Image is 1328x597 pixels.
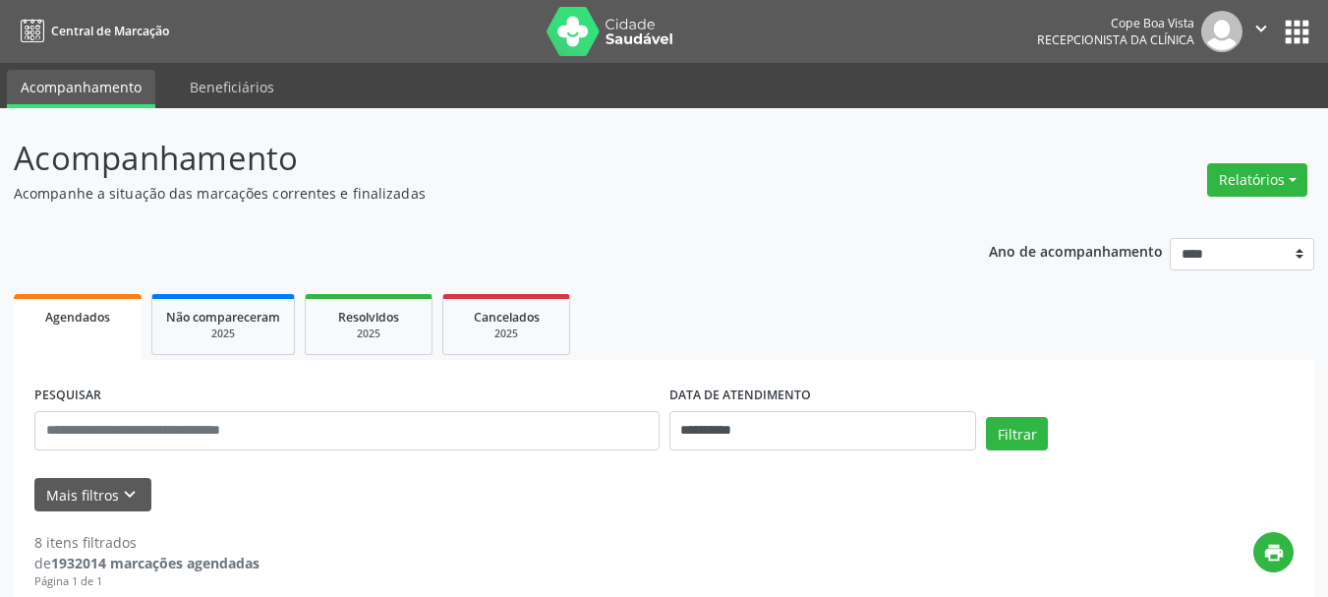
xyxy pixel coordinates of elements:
span: Agendados [45,309,110,326]
span: Recepcionista da clínica [1037,31,1194,48]
button: Filtrar [986,417,1048,450]
div: 2025 [457,327,555,341]
div: Página 1 de 1 [34,573,260,590]
span: Cancelados [474,309,540,326]
p: Acompanhe a situação das marcações correntes e finalizadas [14,183,924,204]
label: PESQUISAR [34,381,101,411]
a: Acompanhamento [7,70,155,108]
a: Central de Marcação [14,15,169,47]
button: apps [1280,15,1314,49]
span: Não compareceram [166,309,280,326]
div: de [34,553,260,573]
div: 2025 [319,327,418,341]
i: keyboard_arrow_down [119,484,141,506]
img: img [1201,11,1242,52]
strong: 1932014 marcações agendadas [51,554,260,572]
a: Beneficiários [176,70,288,104]
span: Resolvidos [338,309,399,326]
button: Relatórios [1207,163,1307,197]
label: DATA DE ATENDIMENTO [669,381,811,411]
button:  [1242,11,1280,52]
p: Ano de acompanhamento [989,238,1163,263]
button: print [1253,532,1294,572]
i: print [1263,542,1285,564]
div: 2025 [166,327,280,341]
i:  [1250,18,1272,39]
button: Mais filtroskeyboard_arrow_down [34,478,151,512]
p: Acompanhamento [14,134,924,183]
span: Central de Marcação [51,23,169,39]
div: 8 itens filtrados [34,532,260,553]
div: Cope Boa Vista [1037,15,1194,31]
